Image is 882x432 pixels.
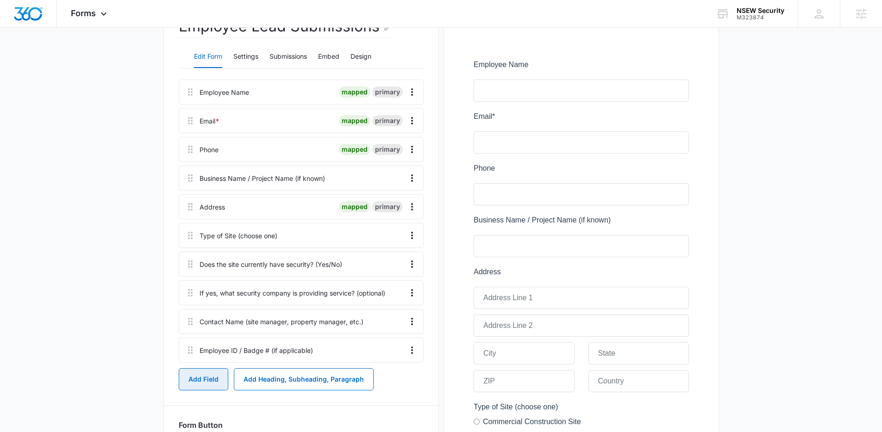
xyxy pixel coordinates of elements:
[405,171,419,185] button: Overflow Menu
[339,86,370,98] div: mapped
[200,288,385,298] div: If yes, what security company is providing service? (optional)
[318,46,339,68] button: Embed
[200,87,249,97] div: Employee Name
[15,15,22,22] img: logo_orange.svg
[737,14,784,21] div: account id
[200,231,277,241] div: Type of Site (choose one)
[35,55,83,61] div: Domain Overview
[405,343,419,358] button: Overflow Menu
[200,259,342,269] div: Does the site currently have security? (Yes/No)
[233,46,258,68] button: Settings
[25,54,32,61] img: tab_domain_overview_orange.svg
[200,346,313,355] div: Employee ID / Badge # (if applicable)
[200,116,219,126] div: Email
[405,199,419,214] button: Overflow Menu
[405,142,419,157] button: Overflow Menu
[339,115,370,126] div: mapped
[115,311,216,333] input: Country
[9,372,141,383] label: Large Residential Neighborhood Project
[26,15,45,22] div: v 4.0.25
[372,201,403,212] div: primary
[350,46,371,68] button: Design
[200,317,363,327] div: Contact Name (site manager, property manager, etc.)
[200,173,325,183] div: Business Name / Project Name (if known)
[339,144,370,155] div: mapped
[405,257,419,272] button: Overflow Menu
[405,285,419,300] button: Overflow Menu
[372,144,403,155] div: primary
[405,85,419,99] button: Overflow Menu
[179,368,228,390] button: Add Field
[339,201,370,212] div: mapped
[9,387,75,398] label: Apartment Complex
[115,283,216,305] input: State
[9,357,107,368] label: Commercial Construction Site
[234,368,374,390] button: Add Heading, Subheading, Paragraph
[102,55,156,61] div: Keywords by Traffic
[200,202,225,212] div: Address
[737,7,784,14] div: account name
[269,46,307,68] button: Submissions
[71,8,96,18] span: Forms
[9,416,79,427] label: Warehouse/Industrial
[200,145,219,154] div: Phone
[405,228,419,243] button: Overflow Menu
[405,314,419,329] button: Overflow Menu
[372,115,403,126] div: primary
[9,401,86,413] label: Retail/Shopping Center
[372,86,403,98] div: primary
[15,24,22,31] img: website_grey.svg
[194,46,222,68] button: Edit Form
[24,24,102,31] div: Domain: [DOMAIN_NAME]
[405,113,419,128] button: Overflow Menu
[92,54,100,61] img: tab_keywords_by_traffic_grey.svg
[179,420,223,430] h3: Form Button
